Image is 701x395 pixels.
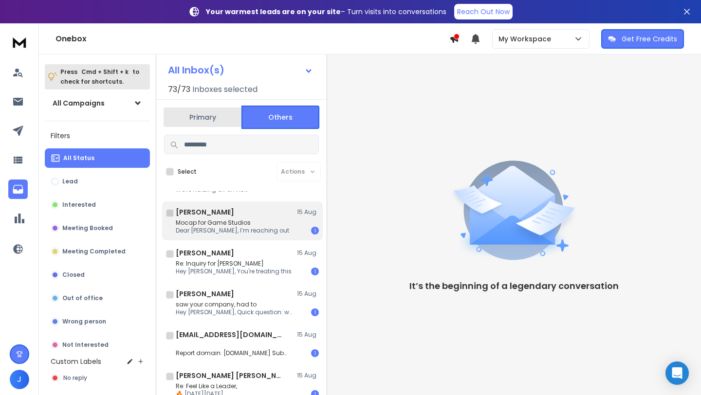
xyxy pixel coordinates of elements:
[62,294,103,302] p: Out of office
[168,84,190,95] span: 73 / 73
[176,330,283,340] h1: [EMAIL_ADDRESS][DOMAIN_NAME]
[164,107,241,128] button: Primary
[160,60,321,80] button: All Inbox(s)
[45,195,150,215] button: Interested
[297,372,319,379] p: 15 Aug
[45,148,150,168] button: All Status
[176,289,234,299] h1: [PERSON_NAME]
[176,382,237,390] p: Re: Feel Like a Leader,
[297,331,319,339] p: 15 Aug
[665,361,689,385] div: Open Intercom Messenger
[45,129,150,143] h3: Filters
[62,271,85,279] p: Closed
[51,357,101,366] h3: Custom Labels
[45,242,150,261] button: Meeting Completed
[311,308,319,316] div: 1
[176,227,289,234] p: Dear [PERSON_NAME], I’m reaching out
[297,290,319,298] p: 15 Aug
[297,208,319,216] p: 15 Aug
[62,341,109,349] p: Not Interested
[311,227,319,234] div: 1
[311,349,319,357] div: 1
[601,29,684,49] button: Get Free Credits
[45,335,150,355] button: Not Interested
[176,268,292,275] p: Hey [PERSON_NAME], You're treating this
[457,7,510,17] p: Reach Out Now
[498,34,555,44] p: My Workspace
[62,201,96,209] p: Interested
[241,106,319,129] button: Others
[45,93,150,113] button: All Campaigns
[53,98,105,108] h1: All Campaigns
[45,312,150,331] button: Wrong person
[62,318,106,325] p: Wrong person
[176,207,234,217] h1: [PERSON_NAME]
[176,248,234,258] h1: [PERSON_NAME]
[622,34,677,44] p: Get Free Credits
[62,224,113,232] p: Meeting Booked
[168,65,224,75] h1: All Inbox(s)
[45,265,150,285] button: Closed
[63,374,87,382] span: No reply
[454,4,513,19] a: Reach Out Now
[45,172,150,191] button: Lead
[176,219,289,227] p: Mocap for Game Studios
[10,33,29,51] img: logo
[10,370,29,389] button: J
[55,33,449,45] h1: Onebox
[297,249,319,257] p: 15 Aug
[176,371,283,380] h1: [PERSON_NAME] [PERSON_NAME]
[176,260,292,268] p: Re: Inquiry for [PERSON_NAME]
[178,168,197,176] label: Select
[206,7,341,17] strong: Your warmest leads are on your site
[192,84,258,95] h3: Inboxes selected
[311,268,319,275] div: 1
[176,301,293,308] p: saw your company, had to
[45,218,150,238] button: Meeting Booked
[63,154,94,162] p: All Status
[176,308,293,316] p: Hey [PERSON_NAME], Quick question: would
[206,7,446,17] p: – Turn visits into conversations
[45,368,150,388] button: No reply
[409,279,619,293] p: It’s the beginning of a legendary conversation
[62,178,78,185] p: Lead
[62,248,126,255] p: Meeting Completed
[60,67,139,87] p: Press to check for shortcuts.
[80,66,130,77] span: Cmd + Shift + k
[176,349,293,357] p: Report domain: [DOMAIN_NAME] Submitter: [DOMAIN_NAME]
[45,288,150,308] button: Out of office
